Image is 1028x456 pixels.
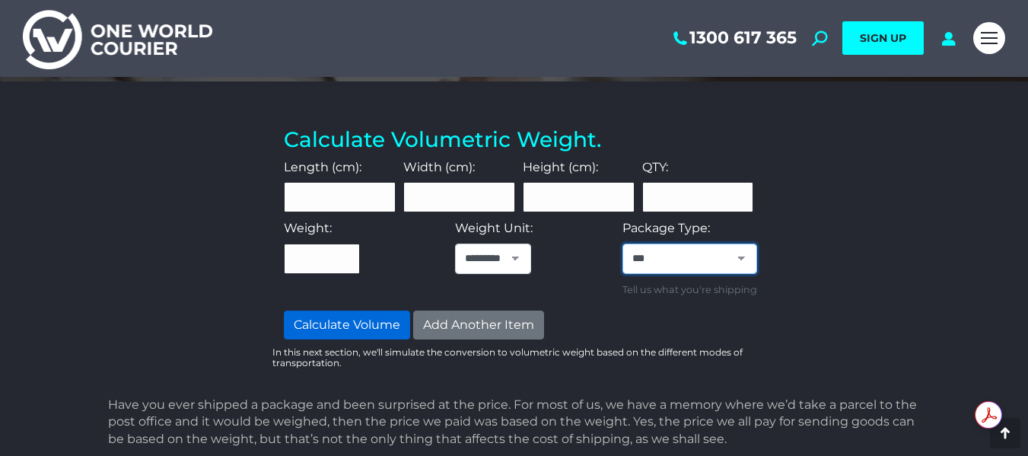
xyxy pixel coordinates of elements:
[622,282,757,298] small: Tell us what you're shipping
[523,159,598,176] label: Height (cm):
[403,159,475,176] label: Width (cm):
[642,159,668,176] label: QTY:
[622,220,710,237] label: Package Type:
[842,21,924,55] a: SIGN UP
[860,31,906,45] span: SIGN UP
[973,22,1005,54] a: Mobile menu icon
[284,127,753,153] h3: Calculate Volumetric Weight.
[413,311,544,340] button: Add Another Item
[108,397,927,448] p: Have you ever shipped a package and been surprised at the price. For most of us, we have a memory...
[455,220,533,237] label: Weight Unit:
[284,220,332,237] label: Weight:
[284,311,410,340] button: Calculate Volume
[23,8,212,69] img: One World Courier
[284,159,361,176] label: Length (cm):
[670,28,797,48] a: 1300 617 365
[272,347,765,369] p: In this next section, we'll simulate the conversion to volumetric weight based on the different m...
